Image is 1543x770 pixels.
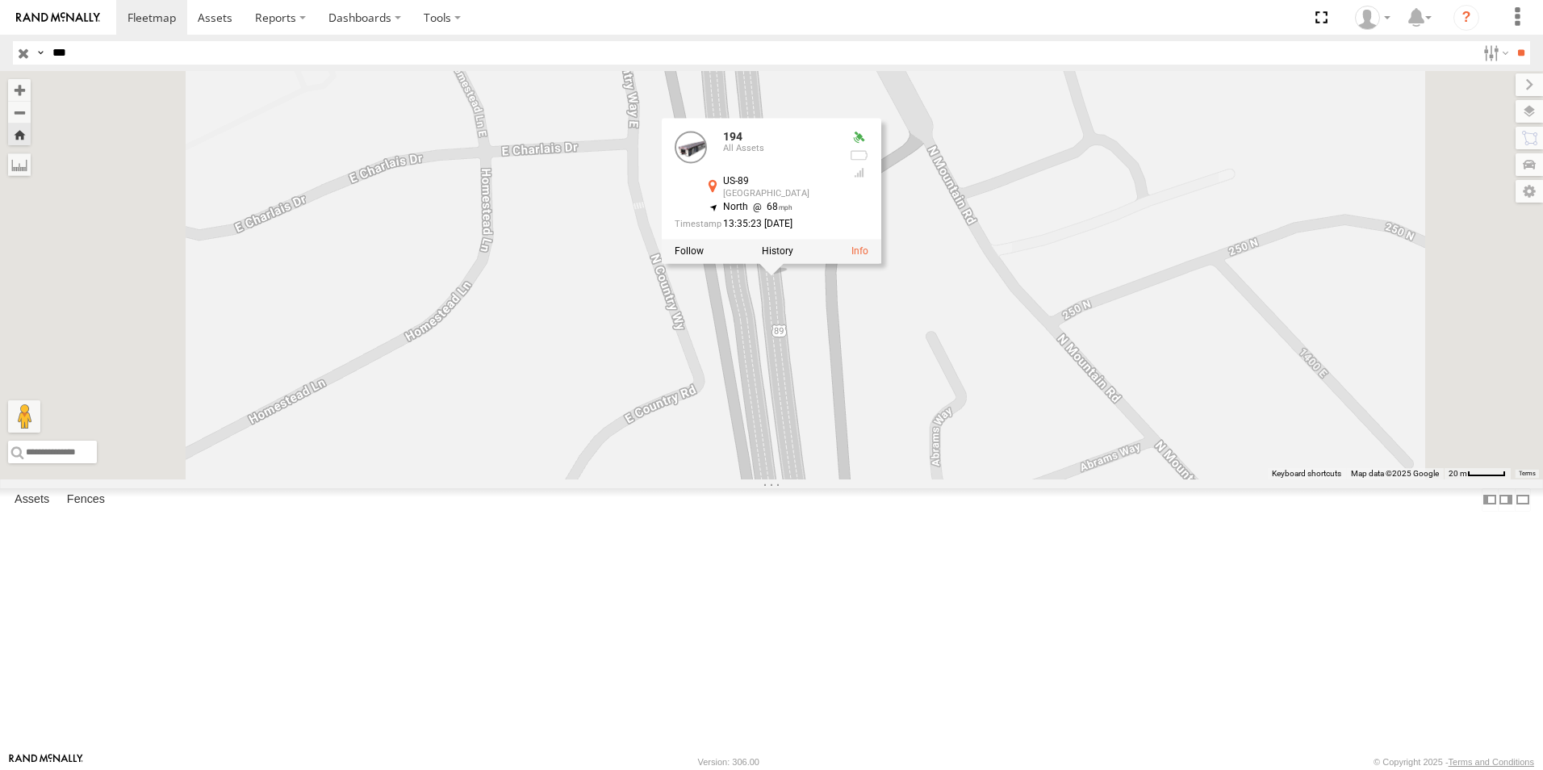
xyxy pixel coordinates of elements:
[675,220,836,230] div: Date/time of location update
[851,246,868,257] a: View Asset Details
[1351,469,1439,478] span: Map data ©2025 Google
[849,132,868,144] div: Valid GPS Fix
[1453,5,1479,31] i: ?
[16,12,100,23] img: rand-logo.svg
[1482,488,1498,512] label: Dock Summary Table to the Left
[762,246,793,257] label: View Asset History
[675,132,707,164] a: View Asset Details
[1444,468,1511,479] button: Map Scale: 20 m per 44 pixels
[8,153,31,176] label: Measure
[723,131,742,144] a: 194
[723,189,836,199] div: [GEOGRAPHIC_DATA]
[59,488,113,511] label: Fences
[1515,488,1531,512] label: Hide Summary Table
[1349,6,1396,30] div: Keith Washburn
[9,754,83,770] a: Visit our Website
[8,79,31,101] button: Zoom in
[698,757,759,767] div: Version: 306.00
[1498,488,1514,512] label: Dock Summary Table to the Right
[1449,757,1534,767] a: Terms and Conditions
[723,201,748,212] span: North
[723,177,836,187] div: US-89
[8,101,31,123] button: Zoom out
[849,149,868,162] div: No battery health information received from this device.
[1449,469,1467,478] span: 20 m
[1272,468,1341,479] button: Keyboard shortcuts
[723,144,836,154] div: All Assets
[34,41,47,65] label: Search Query
[1519,471,1536,477] a: Terms (opens in new tab)
[675,246,704,257] label: Realtime tracking of Asset
[748,201,792,212] span: 68
[8,123,31,145] button: Zoom Home
[6,488,57,511] label: Assets
[1516,180,1543,203] label: Map Settings
[1477,41,1512,65] label: Search Filter Options
[849,166,868,179] div: Last Event GSM Signal Strength
[8,400,40,433] button: Drag Pegman onto the map to open Street View
[1374,757,1534,767] div: © Copyright 2025 -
